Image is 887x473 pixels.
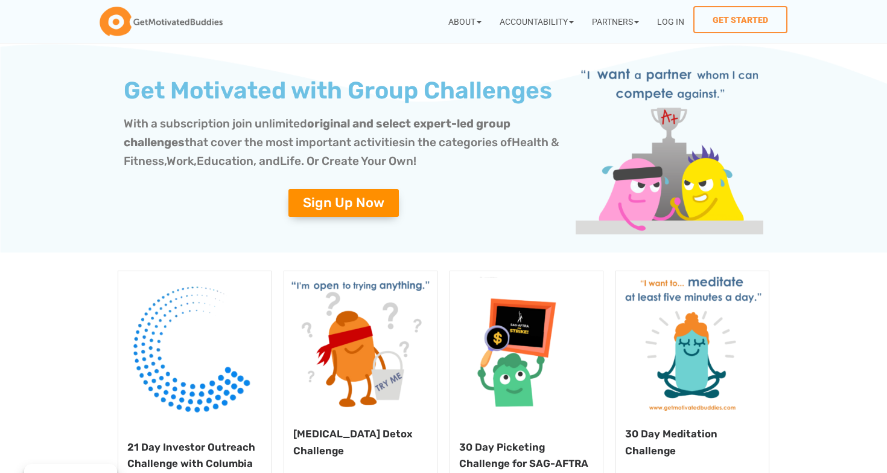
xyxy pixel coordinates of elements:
span: , [164,154,167,168]
span: in the categories of [405,135,512,149]
img: Columbia Founders Community Logo [118,271,271,424]
span: Sign Up Now [303,196,384,210]
a: About [439,6,491,37]
a: Log In [648,6,693,37]
a: [MEDICAL_DATA] Detox Challenge [293,428,413,456]
span: , [194,154,197,168]
a: Sign Up Now [288,189,399,217]
span: . Or Create Your Own! [301,154,416,168]
a: Get Started [693,6,787,33]
span: Education [197,154,253,168]
img: group challenges for motivation [576,62,763,234]
img: GetMotivatedBuddies [100,7,223,37]
img: SAG-AFTRA and WGA members staying motivated during the strike with GetMotivatedBuddies [450,271,603,424]
span: Health & Fitness [124,135,559,168]
a: Accountability [491,6,583,37]
a: Partners [583,6,648,37]
strong: original and select expert-led group challenges [124,117,510,149]
span: Life [280,154,301,168]
span: Work [167,154,194,168]
a: 30 Day Meditation Challenge [625,428,717,456]
span: , and [253,154,280,168]
img: Dopamine Detox Challenge [284,271,437,411]
img: meditation challenge [616,271,769,411]
h1: Get Motivated with Group Challenges [124,79,564,103]
span: With a subscription join unlimited that cover the most important activities [124,117,510,149]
